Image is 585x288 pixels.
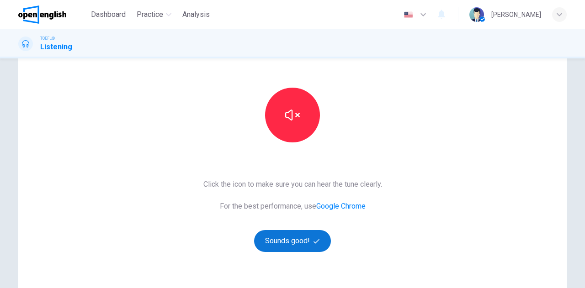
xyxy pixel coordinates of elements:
[40,35,55,42] span: TOEFL®
[179,6,213,23] button: Analysis
[18,5,66,24] img: OpenEnglish logo
[182,9,210,20] span: Analysis
[87,6,129,23] button: Dashboard
[469,7,484,22] img: Profile picture
[18,5,87,24] a: OpenEnglish logo
[491,9,541,20] div: [PERSON_NAME]
[133,6,175,23] button: Practice
[203,179,382,190] span: Click the icon to make sure you can hear the tune clearly.
[203,201,382,212] span: For the best performance, use
[316,202,366,210] a: Google Chrome
[254,230,331,252] button: Sounds good!
[91,9,126,20] span: Dashboard
[403,11,414,18] img: en
[137,9,163,20] span: Practice
[40,42,72,52] h1: Listening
